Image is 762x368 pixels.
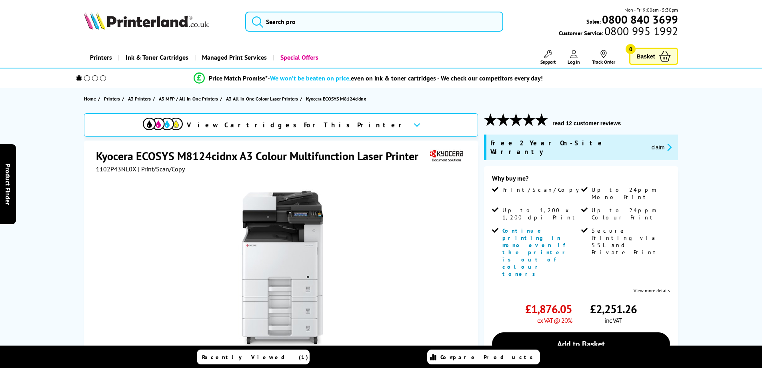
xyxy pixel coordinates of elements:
[624,6,678,14] span: Mon - Fri 9:00am - 5:30pm
[525,302,572,316] span: £1,876.05
[559,27,678,37] span: Customer Service:
[226,95,300,103] a: A3 All-in-One Colour Laser Printers
[84,95,98,103] a: Home
[502,207,579,221] span: Up to 1,200 x 1,200 dpi Print
[605,316,622,324] span: inc VAT
[592,186,668,201] span: Up to 24ppm Mono Print
[306,95,366,103] span: Kyocera ECOSYS M8124cidnx
[226,95,298,103] span: A3 All-in-One Colour Laser Printers
[143,118,183,130] img: View Cartridges
[626,44,636,54] span: 0
[270,74,351,82] span: We won’t be beaten on price,
[273,47,324,68] a: Special Offers
[84,12,236,31] a: Printerland Logo
[128,95,151,103] span: A3 Printers
[187,121,407,129] span: View Cartridges For This Printer
[65,71,672,85] li: modal_Promise
[490,139,645,156] span: Free 2 Year On-Site Warranty
[537,316,572,324] span: ex VAT @ 20%
[590,302,637,316] span: £2,251.26
[128,95,153,103] a: A3 Printers
[602,12,678,27] b: 0800 840 3699
[492,174,670,186] div: Why buy me?
[540,50,556,65] a: Support
[427,350,540,364] a: Compare Products
[502,227,570,278] span: Continue printing in mono even if the printer is out of colour toners
[126,47,188,68] span: Ink & Toner Cartridges
[209,74,268,82] span: Price Match Promise*
[104,95,120,103] span: Printers
[118,47,194,68] a: Ink & Toner Cartridges
[306,95,368,103] a: Kyocera ECOSYS M8124cidnx
[428,149,465,163] img: Kyocera
[568,50,580,65] a: Log In
[634,288,670,294] a: View more details
[197,350,310,364] a: Recently Viewed (1)
[194,47,273,68] a: Managed Print Services
[592,50,615,65] a: Track Order
[629,48,678,65] a: Basket 0
[649,143,674,152] button: promo-description
[502,186,585,193] span: Print/Scan/Copy
[202,354,308,361] span: Recently Viewed (1)
[540,59,556,65] span: Support
[592,227,668,256] span: Secure Printing via SSL and Private Print
[268,74,543,82] div: - even on ink & toner cartridges - We check our competitors every day!
[96,165,136,173] span: 1102P43NL0X
[440,354,537,361] span: Compare Products
[550,120,623,127] button: read 12 customer reviews
[601,16,678,23] a: 0800 840 3699
[586,18,601,25] span: Sales:
[204,189,360,346] img: Kyocera ECOSYS M8124cidnx
[159,95,220,103] a: A3 MFP / All-in-One Printers
[104,95,122,103] a: Printers
[636,51,655,62] span: Basket
[138,165,185,173] span: | Print/Scan/Copy
[84,47,118,68] a: Printers
[159,95,218,103] span: A3 MFP / All-in-One Printers
[84,12,209,30] img: Printerland Logo
[492,332,670,356] a: Add to Basket
[84,95,96,103] span: Home
[245,12,503,32] input: Search pro
[4,163,12,205] span: Product Finder
[592,207,668,221] span: Up to 24ppm Colour Print
[603,27,678,35] span: 0800 995 1992
[96,149,426,163] h1: Kyocera ECOSYS M8124cidnx A3 Colour Multifunction Laser Printer
[568,59,580,65] span: Log In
